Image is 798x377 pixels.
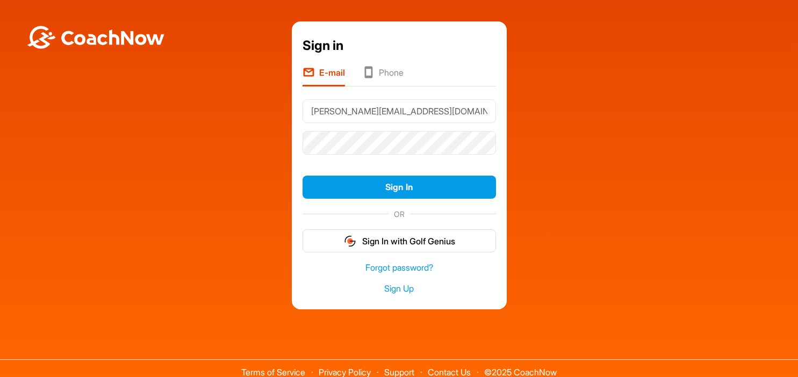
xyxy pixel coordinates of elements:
[303,36,496,55] div: Sign in
[26,26,166,49] img: BwLJSsUCoWCh5upNqxVrqldRgqLPVwmV24tXu5FoVAoFEpwwqQ3VIfuoInZCoVCoTD4vwADAC3ZFMkVEQFDAAAAAElFTkSuQmCC
[303,66,345,86] li: E-mail
[362,66,404,86] li: Phone
[303,99,496,123] input: E-mail
[303,282,496,295] a: Sign Up
[343,235,357,248] img: gg_logo
[303,176,496,199] button: Sign In
[303,262,496,274] a: Forgot password?
[479,360,562,376] span: © 2025 CoachNow
[389,208,410,220] span: OR
[303,229,496,252] button: Sign In with Golf Genius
